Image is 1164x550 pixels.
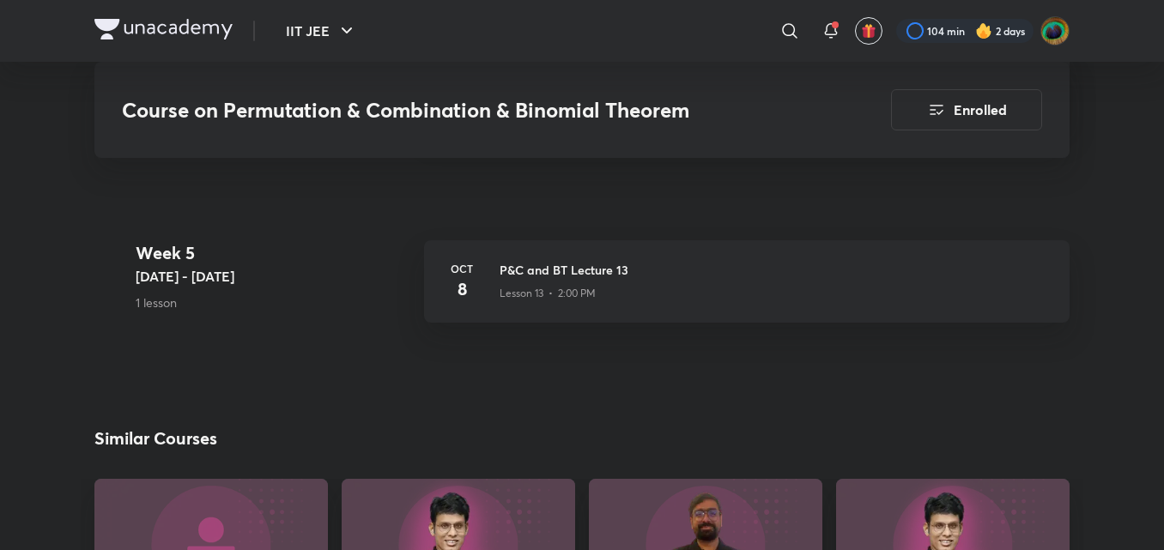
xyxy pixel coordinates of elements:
[1040,16,1070,45] img: Shravan
[891,89,1042,130] button: Enrolled
[445,276,479,302] h4: 8
[975,22,992,39] img: streak
[94,19,233,39] img: Company Logo
[445,261,479,276] h6: Oct
[861,23,876,39] img: avatar
[136,293,410,311] p: 1 lesson
[94,426,217,451] h2: Similar Courses
[136,266,410,287] h5: [DATE] - [DATE]
[276,14,367,48] button: IIT JEE
[136,240,410,266] h4: Week 5
[500,286,596,301] p: Lesson 13 • 2:00 PM
[424,240,1070,343] a: Oct8P&C and BT Lecture 13Lesson 13 • 2:00 PM
[94,19,233,44] a: Company Logo
[122,98,794,123] h3: Course on Permutation & Combination & Binomial Theorem
[855,17,882,45] button: avatar
[500,261,1049,279] h3: P&C and BT Lecture 13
